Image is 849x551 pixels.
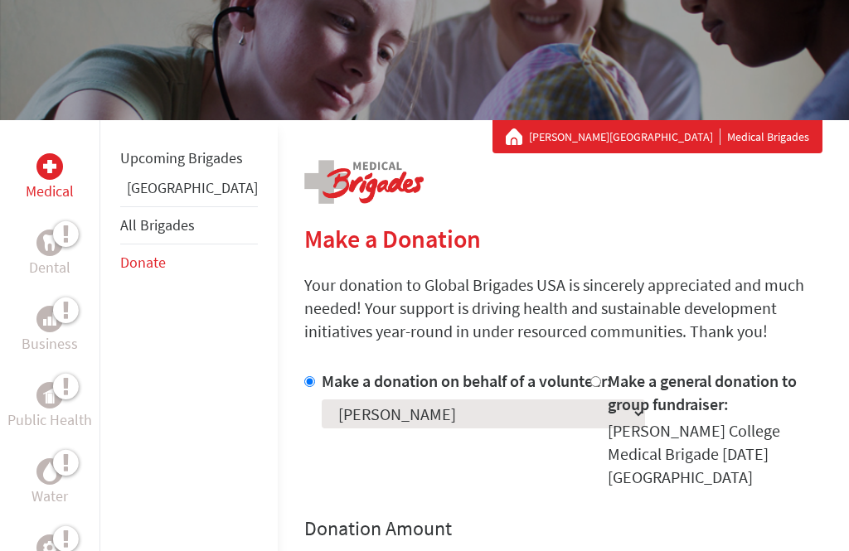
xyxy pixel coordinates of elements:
[304,273,822,343] p: Your donation to Global Brigades USA is sincerely appreciated and much needed! Your support is dr...
[43,160,56,173] img: Medical
[36,230,63,256] div: Dental
[36,153,63,180] div: Medical
[322,370,612,391] label: Make a donation on behalf of a volunteer:
[26,153,74,203] a: MedicalMedical
[22,332,78,355] p: Business
[29,230,70,279] a: DentalDental
[120,244,258,281] li: Donate
[120,148,243,167] a: Upcoming Brigades
[608,370,797,414] label: Make a general donation to group fundraiser:
[304,224,822,254] h2: Make a Donation
[529,128,720,145] a: [PERSON_NAME][GEOGRAPHIC_DATA]
[608,419,823,489] div: [PERSON_NAME] College Medical Brigade [DATE] [GEOGRAPHIC_DATA]
[43,462,56,481] img: Water
[127,178,258,197] a: [GEOGRAPHIC_DATA]
[120,215,195,234] a: All Brigades
[120,140,258,176] li: Upcoming Brigades
[36,306,63,332] div: Business
[7,382,92,432] a: Public HealthPublic Health
[120,176,258,206] li: Panama
[36,382,63,408] div: Public Health
[29,256,70,279] p: Dental
[304,160,424,204] img: logo-medical.png
[43,387,56,404] img: Public Health
[120,206,258,244] li: All Brigades
[43,312,56,326] img: Business
[26,180,74,203] p: Medical
[7,408,92,432] p: Public Health
[36,458,63,485] div: Water
[506,128,809,145] div: Medical Brigades
[43,234,56,250] img: Dental
[22,306,78,355] a: BusinessBusiness
[120,253,166,272] a: Donate
[32,458,68,508] a: WaterWater
[304,515,822,542] h4: Donation Amount
[32,485,68,508] p: Water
